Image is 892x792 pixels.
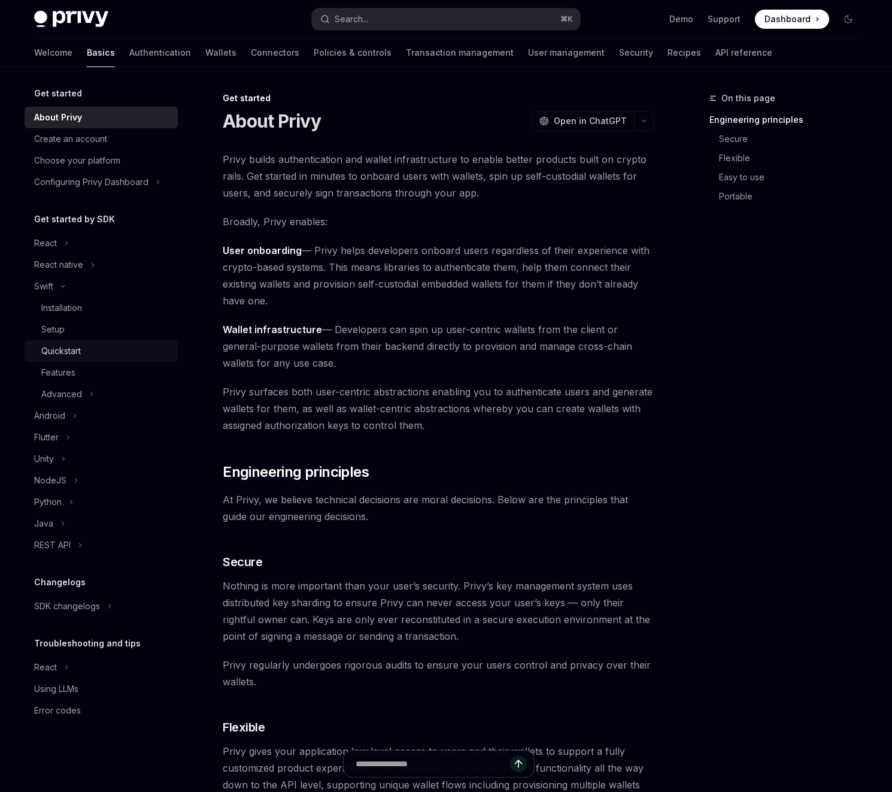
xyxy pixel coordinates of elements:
span: — Privy helps developers onboard users regardless of their experience with crypto-based systems. ... [223,242,654,309]
div: Installation [41,301,82,315]
a: User management [528,38,605,67]
span: Flexible [223,719,265,736]
button: Toggle dark mode [839,10,858,29]
div: Get started [223,92,654,104]
div: Features [41,365,75,380]
div: Quickstart [41,344,81,358]
a: Welcome [34,38,72,67]
div: Error codes [34,703,81,718]
a: Wallets [205,38,236,67]
div: Using LLMs [34,682,78,696]
a: Easy to use [719,168,867,187]
button: Search...⌘K [312,8,580,30]
div: About Privy [34,110,82,125]
span: Privy regularly undergoes rigorous audits to ensure your users control and privacy over their wal... [223,657,654,690]
a: API reference [715,38,772,67]
a: Setup [25,319,178,340]
div: Advanced [41,387,82,401]
h5: Troubleshooting and tips [34,636,141,651]
div: Choose your platform [34,153,120,168]
div: SDK changelogs [34,599,100,613]
a: Secure [719,129,867,149]
span: Open in ChatGPT [554,115,627,127]
div: Create an account [34,132,107,146]
a: Features [25,362,178,383]
div: Python [34,495,62,509]
div: Flutter [34,430,59,445]
span: At Privy, we believe technical decisions are moral decisions. Below are the principles that guide... [223,491,654,525]
a: Portable [719,187,867,206]
button: Send message [510,755,527,772]
span: Privy surfaces both user-centric abstractions enabling you to authenticate users and generate wal... [223,383,654,434]
a: Security [619,38,653,67]
div: Java [34,516,53,531]
a: Recipes [668,38,701,67]
a: Create an account [25,128,178,150]
a: Support [708,13,741,25]
div: React [34,236,57,250]
span: — Developers can spin up user-centric wallets from the client or general-purpose wallets from the... [223,321,654,371]
strong: Wallet infrastructure [223,324,322,335]
a: Installation [25,297,178,319]
a: Transaction management [406,38,514,67]
span: Secure [223,554,262,570]
a: Basics [87,38,115,67]
div: Swift [34,279,53,294]
h5: Get started by SDK [34,212,115,226]
a: Error codes [25,700,178,721]
div: Configuring Privy Dashboard [34,175,148,189]
strong: User onboarding [223,244,302,256]
a: Policies & controls [314,38,392,67]
a: Choose your platform [25,150,178,171]
h1: About Privy [223,110,321,132]
a: Flexible [719,149,867,168]
span: Dashboard [764,13,811,25]
a: Using LLMs [25,678,178,700]
span: Privy builds authentication and wallet infrastructure to enable better products built on crypto r... [223,151,654,201]
div: Unity [34,452,54,466]
h5: Get started [34,86,82,101]
div: React [34,660,57,675]
a: Connectors [251,38,299,67]
span: Broadly, Privy enables: [223,213,654,230]
img: dark logo [34,11,108,28]
div: Search... [335,12,368,26]
a: About Privy [25,107,178,128]
div: REST API [34,538,71,552]
div: React native [34,258,83,272]
span: ⌘ K [560,14,573,24]
h5: Changelogs [34,575,86,590]
a: Engineering principles [709,110,867,129]
span: On this page [721,91,775,105]
div: Android [34,409,65,423]
a: Authentication [129,38,191,67]
a: Quickstart [25,340,178,362]
div: NodeJS [34,473,66,488]
span: Engineering principles [223,462,369,482]
span: Nothing is more important than your user’s security. Privy’s key management system uses distribut... [223,578,654,645]
a: Demo [669,13,693,25]
button: Open in ChatGPT [532,111,634,131]
div: Setup [41,322,65,337]
a: Dashboard [755,10,829,29]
